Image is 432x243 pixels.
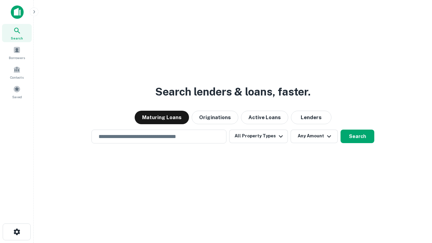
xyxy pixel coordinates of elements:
[229,130,288,143] button: All Property Types
[135,111,189,124] button: Maturing Loans
[2,83,32,101] a: Saved
[241,111,288,124] button: Active Loans
[2,44,32,62] a: Borrowers
[2,24,32,42] a: Search
[398,189,432,221] iframe: Chat Widget
[10,75,24,80] span: Contacts
[11,5,24,19] img: capitalize-icon.png
[11,35,23,41] span: Search
[155,84,310,100] h3: Search lenders & loans, faster.
[192,111,238,124] button: Originations
[341,130,374,143] button: Search
[291,130,338,143] button: Any Amount
[9,55,25,60] span: Borrowers
[2,63,32,81] a: Contacts
[12,94,22,100] span: Saved
[291,111,331,124] button: Lenders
